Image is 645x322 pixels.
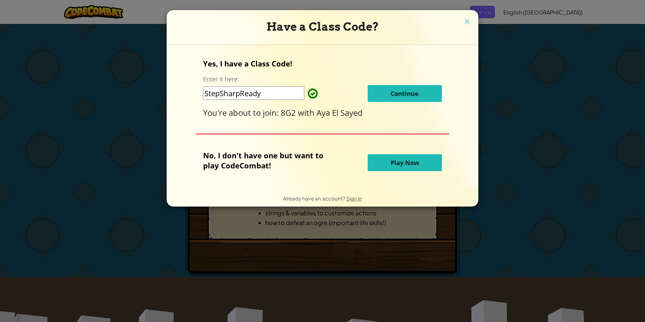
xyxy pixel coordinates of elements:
span: Continue [391,89,419,98]
span: You're about to join: [203,107,281,118]
span: Already have an account? [283,195,346,202]
p: No, I don't have one but want to play CodeCombat! [203,150,334,170]
span: Play Now [391,159,419,167]
button: Continue [368,85,442,102]
button: Play Now [368,154,442,171]
span: Aya El Sayed [316,107,363,118]
img: close icon [463,17,472,27]
label: Enter it here: [203,75,239,83]
a: Sign in [346,195,362,202]
span: Have a Class Code? [267,20,379,33]
p: Yes, I have a Class Code! [203,58,442,69]
span: with [298,107,316,118]
span: 8G2 [281,107,298,118]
